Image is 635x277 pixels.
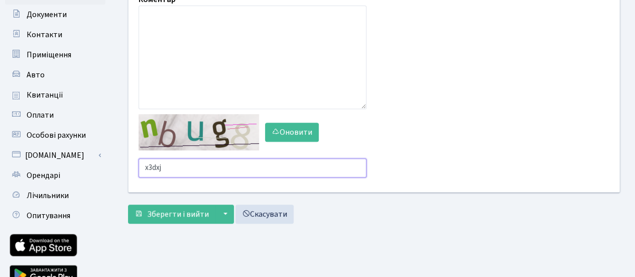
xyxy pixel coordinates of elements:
[5,25,105,45] a: Контакти
[5,45,105,65] a: Приміщення
[5,206,105,226] a: Опитування
[5,85,105,105] a: Квитанції
[5,186,105,206] a: Лічильники
[27,29,62,40] span: Контакти
[5,105,105,125] a: Оплати
[5,65,105,85] a: Авто
[5,145,105,165] a: [DOMAIN_NAME]
[27,49,71,60] span: Приміщення
[27,130,86,141] span: Особові рахунки
[27,190,69,201] span: Лічильники
[27,89,63,101] span: Квитанції
[265,123,319,142] button: Оновити
[5,5,105,25] a: Документи
[128,205,215,224] button: Зберегти і вийти
[5,165,105,186] a: Орендарі
[27,110,54,121] span: Оплати
[147,209,209,220] span: Зберегти і вийти
[5,125,105,145] a: Особові рахунки
[235,205,294,224] a: Скасувати
[139,158,366,177] input: Введіть текст із зображення
[27,170,60,181] span: Орендарі
[27,69,45,80] span: Авто
[27,9,67,20] span: Документи
[27,210,70,221] span: Опитування
[139,114,259,150] img: default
